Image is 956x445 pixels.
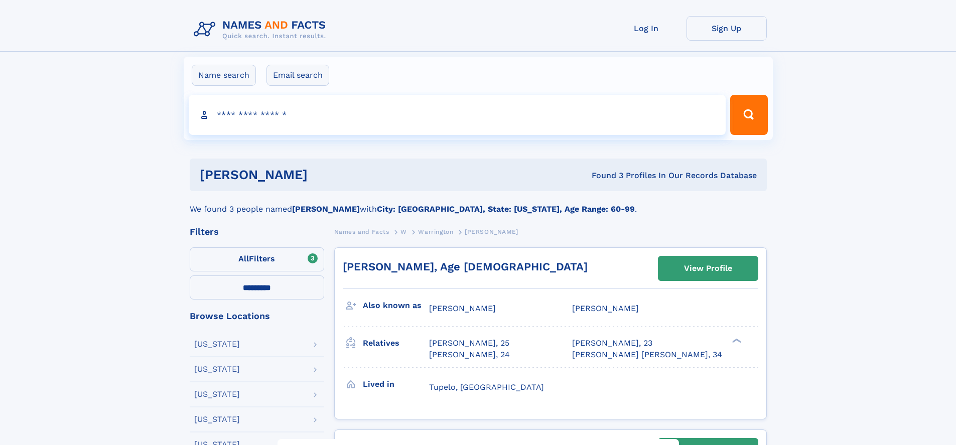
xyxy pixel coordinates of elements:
[194,390,240,398] div: [US_STATE]
[400,228,407,235] span: W
[572,304,639,313] span: [PERSON_NAME]
[238,254,249,263] span: All
[418,225,453,238] a: Warrington
[606,16,687,41] a: Log In
[292,204,360,214] b: [PERSON_NAME]
[429,382,544,392] span: Tupelo, [GEOGRAPHIC_DATA]
[730,95,767,135] button: Search Button
[363,297,429,314] h3: Also known as
[572,349,722,360] a: [PERSON_NAME] [PERSON_NAME], 34
[189,95,726,135] input: search input
[658,256,758,280] a: View Profile
[190,312,324,321] div: Browse Locations
[194,365,240,373] div: [US_STATE]
[684,257,732,280] div: View Profile
[687,16,767,41] a: Sign Up
[363,335,429,352] h3: Relatives
[192,65,256,86] label: Name search
[450,170,757,181] div: Found 3 Profiles In Our Records Database
[429,338,509,349] a: [PERSON_NAME], 25
[400,225,407,238] a: W
[194,340,240,348] div: [US_STATE]
[465,228,518,235] span: [PERSON_NAME]
[343,260,588,273] a: [PERSON_NAME], Age [DEMOGRAPHIC_DATA]
[190,16,334,43] img: Logo Names and Facts
[200,169,450,181] h1: [PERSON_NAME]
[572,338,652,349] a: [PERSON_NAME], 23
[190,247,324,271] label: Filters
[334,225,389,238] a: Names and Facts
[194,415,240,423] div: [US_STATE]
[266,65,329,86] label: Email search
[429,304,496,313] span: [PERSON_NAME]
[418,228,453,235] span: Warrington
[429,349,510,360] a: [PERSON_NAME], 24
[363,376,429,393] h3: Lived in
[730,338,742,344] div: ❯
[377,204,635,214] b: City: [GEOGRAPHIC_DATA], State: [US_STATE], Age Range: 60-99
[190,191,767,215] div: We found 3 people named with .
[190,227,324,236] div: Filters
